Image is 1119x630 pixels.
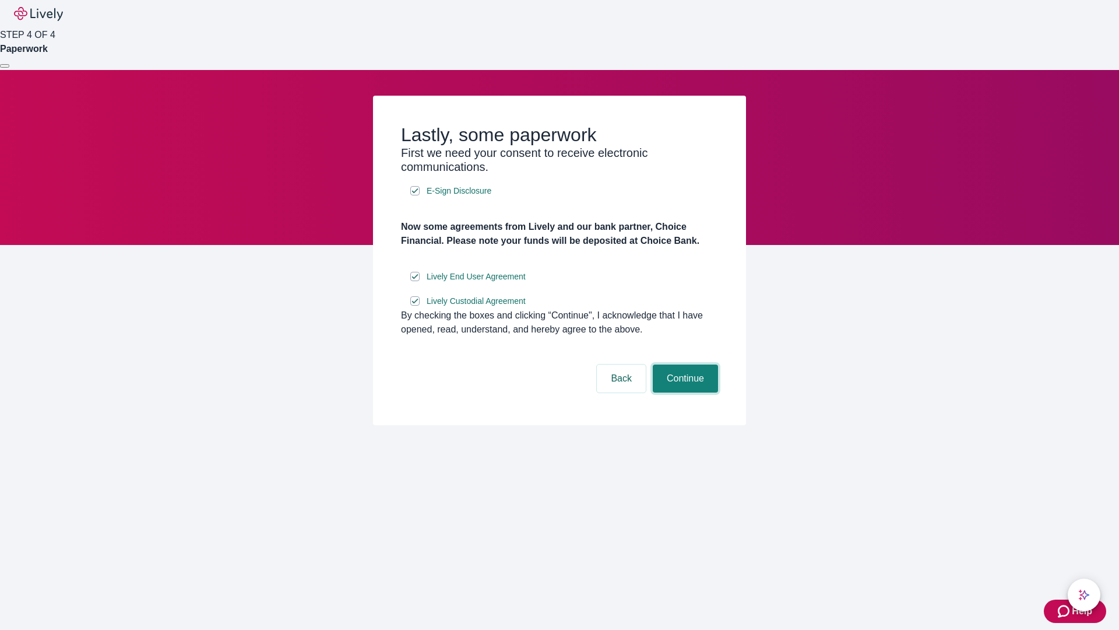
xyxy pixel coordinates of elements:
[1068,579,1100,611] button: chat
[1058,604,1072,618] svg: Zendesk support icon
[1072,604,1092,618] span: Help
[424,294,528,309] a: e-sign disclosure document
[401,124,718,146] h2: Lastly, some paperwork
[14,7,63,21] img: Lively
[427,295,526,307] span: Lively Custodial Agreement
[424,184,494,198] a: e-sign disclosure document
[401,146,718,174] h3: First we need your consent to receive electronic communications.
[653,365,718,393] button: Continue
[401,309,718,337] div: By checking the boxes and clicking “Continue", I acknowledge that I have opened, read, understand...
[1078,589,1090,601] svg: Lively AI Assistant
[427,271,526,283] span: Lively End User Agreement
[401,220,718,248] h4: Now some agreements from Lively and our bank partner, Choice Financial. Please note your funds wi...
[427,185,491,197] span: E-Sign Disclosure
[424,269,528,284] a: e-sign disclosure document
[597,365,646,393] button: Back
[1044,600,1106,623] button: Zendesk support iconHelp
